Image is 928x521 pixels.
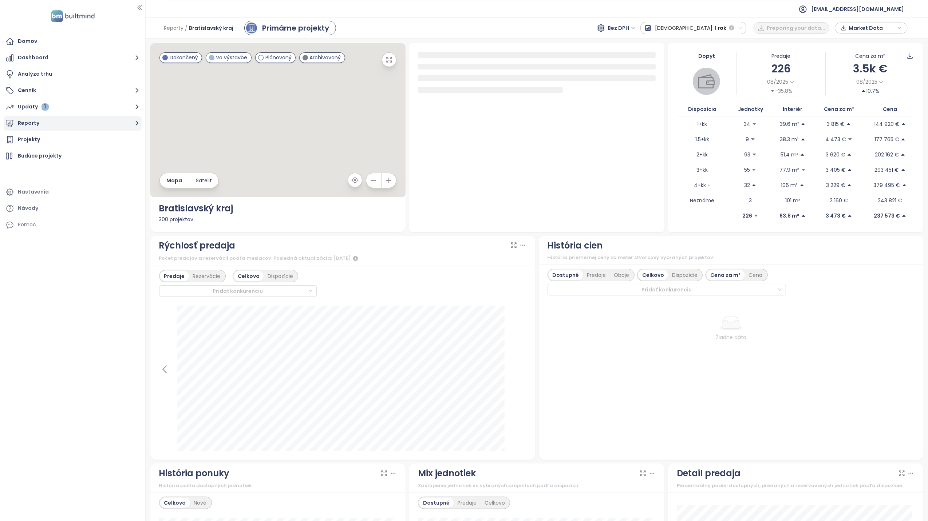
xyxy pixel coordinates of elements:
[707,270,745,280] div: Cena za m²
[677,132,727,147] td: 1.5+kk
[189,271,225,281] div: Rezervácie
[866,102,915,116] th: Cena
[770,87,792,95] div: -35.8%
[901,137,906,142] span: caret-up
[744,181,750,189] p: 32
[826,166,846,174] p: 3 405 €
[801,137,806,142] span: caret-up
[481,498,509,508] div: Celkovo
[189,173,218,188] button: Satelit
[216,53,248,61] span: Vo výstavbe
[901,167,906,172] span: caret-up
[655,21,714,35] span: [DEMOGRAPHIC_DATA]:
[4,100,142,114] button: Updaty 1
[875,166,899,174] p: 293 451 €
[18,151,62,160] div: Budúce projekty
[847,183,852,188] span: caret-up
[677,52,736,60] div: Dopyt
[745,270,767,280] div: Cena
[454,498,481,508] div: Predaje
[826,151,845,159] p: 3 620 €
[166,176,182,184] span: Mapa
[677,102,727,116] th: Dispozícia
[848,137,853,142] span: caret-down
[811,0,904,18] span: [EMAIL_ADDRESS][DOMAIN_NAME]
[874,135,899,143] p: 177 765 €
[746,135,749,143] p: 9
[190,498,211,508] div: Nové
[839,23,904,33] div: button
[715,21,726,35] span: 1 rok
[159,202,397,215] div: Bratislavský kraj
[781,151,798,159] p: 51.4 m²
[799,183,805,188] span: caret-up
[160,498,190,508] div: Celkovo
[827,120,845,128] p: 3 815 €
[265,53,292,61] span: Plánovaný
[801,213,806,218] span: caret-up
[754,22,829,34] button: Preparing your data...
[801,167,806,172] span: caret-down
[18,187,49,196] div: Nastavenia
[18,135,40,144] div: Projekty
[677,482,915,489] div: Percentuálny podiel dostupných, predaných a rezervovaných jednotiek podľa dispozície.
[751,167,757,172] span: caret-down
[262,23,329,33] div: Primárne projekty
[583,270,610,280] div: Predaje
[677,178,727,193] td: 4+kk +
[861,87,879,95] div: 10.7%
[196,176,212,184] span: Satelit
[785,196,800,204] p: 101 m²
[310,53,341,61] span: Archivovaný
[638,270,668,280] div: Celkovo
[159,254,526,263] div: Počet predajov a rezervácií podľa mesiacov. Posledná aktualizácia: [DATE]
[874,212,900,220] p: 237 573 €
[878,196,903,204] p: 243 821 €
[737,60,825,77] div: 226
[677,162,727,178] td: 3+kk
[608,23,636,33] span: Bez DPH
[170,53,198,61] span: Dokončený
[742,212,752,220] p: 226
[812,102,866,116] th: Cena za m²
[826,181,845,189] p: 3 229 €
[18,37,37,46] div: Domov
[160,271,189,281] div: Predaje
[902,183,907,188] span: caret-up
[189,21,233,35] span: Bratislavský kraj
[780,120,799,128] p: 39.6 m²
[875,151,899,159] p: 202 162 €
[751,183,757,188] span: caret-up
[826,60,915,77] div: 3.5k €
[825,135,846,143] p: 4 473 €
[830,196,848,204] p: 2 160 €
[849,23,896,33] span: Market Data
[781,181,798,189] p: 106 m²
[418,466,476,480] div: Mix jednotiek
[4,67,142,81] a: Analýza trhu
[847,167,852,172] span: caret-up
[548,239,603,252] div: História cien
[4,218,142,232] div: Pomoc
[18,220,36,229] div: Pomoc
[4,116,142,131] button: Reporty
[750,137,755,142] span: caret-down
[418,482,656,489] div: Zastúpenie jednotiek vo vybraných projektoch podľa dispozícií.
[159,482,397,489] div: História počtu dostupných jednotiek.
[159,239,236,252] div: Rýchlosť predaja
[780,212,799,220] p: 63.8 m²
[846,122,851,127] span: caret-up
[780,166,799,174] p: 77.9 m²
[4,185,142,199] a: Nastavenia
[668,270,702,280] div: Dispozície
[159,215,397,223] div: 300 projektov
[264,271,297,281] div: Dispozície
[861,88,866,94] span: caret-up
[773,102,812,116] th: Interiér
[548,254,915,261] div: História priemernej ceny za meter štvorcový vybraných projektov.
[744,166,750,174] p: 55
[4,201,142,216] a: Návody
[234,271,264,281] div: Celkovo
[610,270,633,280] div: Oboje
[826,212,846,220] p: 3 473 €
